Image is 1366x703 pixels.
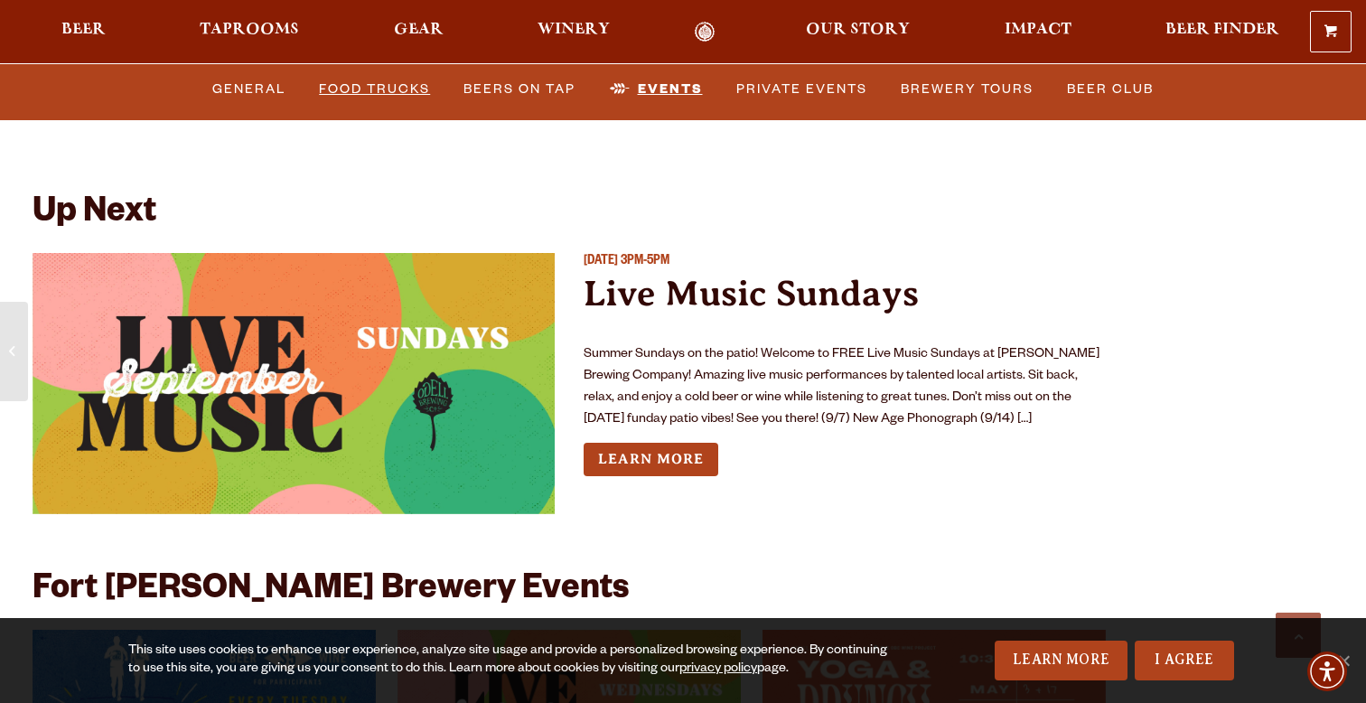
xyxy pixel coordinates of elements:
a: Food Trucks [312,68,437,109]
a: View event details [33,253,555,514]
a: Scroll to top [1276,613,1321,658]
a: Events [603,68,710,109]
span: Beer Finder [1165,23,1279,37]
span: Beer [61,23,106,37]
div: This site uses cookies to enhance user experience, analyze site usage and provide a personalized ... [128,642,894,679]
span: 3PM-5PM [621,255,669,269]
a: Learn More [995,641,1127,680]
p: Summer Sundays on the patio! Welcome to FREE Live Music Sundays at [PERSON_NAME] Brewing Company!... [584,344,1106,431]
a: Gear [382,22,455,42]
a: Learn more about Live Music Sundays [584,443,718,476]
div: Accessibility Menu [1307,651,1347,691]
a: Impact [993,22,1083,42]
span: Taprooms [200,23,299,37]
a: General [205,68,293,109]
h2: Up Next [33,195,156,235]
a: privacy policy [679,662,757,677]
a: Taprooms [188,22,311,42]
a: Private Events [729,68,875,109]
a: I Agree [1135,641,1234,680]
span: Gear [394,23,444,37]
a: Beer Club [1060,68,1161,109]
a: Beer Finder [1154,22,1291,42]
a: Winery [526,22,622,42]
span: Winery [538,23,610,37]
a: Live Music Sundays [584,273,919,314]
span: [DATE] [584,255,618,269]
span: Impact [1005,23,1071,37]
a: Beer [50,22,117,42]
a: Brewery Tours [894,68,1041,109]
a: Odell Home [670,22,738,42]
a: Beers on Tap [456,68,583,109]
h2: Fort [PERSON_NAME] Brewery Events [33,572,629,612]
span: Our Story [806,23,910,37]
a: Our Story [794,22,922,42]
